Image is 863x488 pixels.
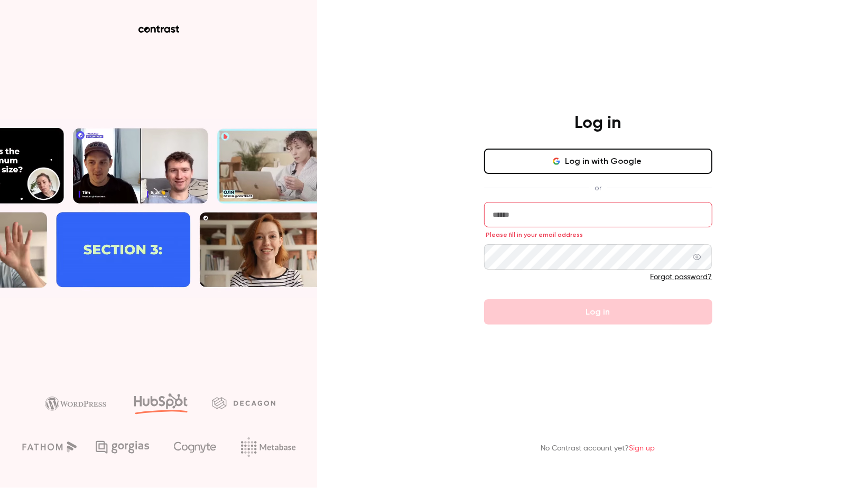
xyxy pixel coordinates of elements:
span: or [589,182,607,194]
h4: Log in [575,113,621,134]
a: Sign up [629,445,655,452]
span: Please fill in your email address [486,231,583,239]
a: Forgot password? [651,273,712,281]
p: No Contrast account yet? [541,443,655,454]
button: Log in with Google [484,149,712,174]
img: decagon [212,397,275,409]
